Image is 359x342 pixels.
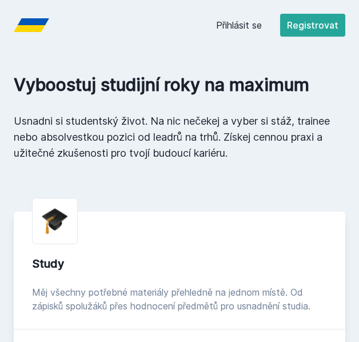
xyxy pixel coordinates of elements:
img: graduation-cap.png [42,208,68,234]
h1: Vyboostuj studijní roky na maximum [14,74,345,95]
p: Usnadni si studentský život. Na nic nečekej a vyber si stáž, trainee nebo absolvestkou pozici od ... [14,113,345,161]
a: Přihlásit se [216,18,262,32]
button: Registrovat [280,14,345,37]
div: Měj všechny potřebné materiály přehledně na jednom místě. Od zápisků spolužáků přes hodnocení pře... [32,285,327,313]
div: Study [32,256,327,272]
